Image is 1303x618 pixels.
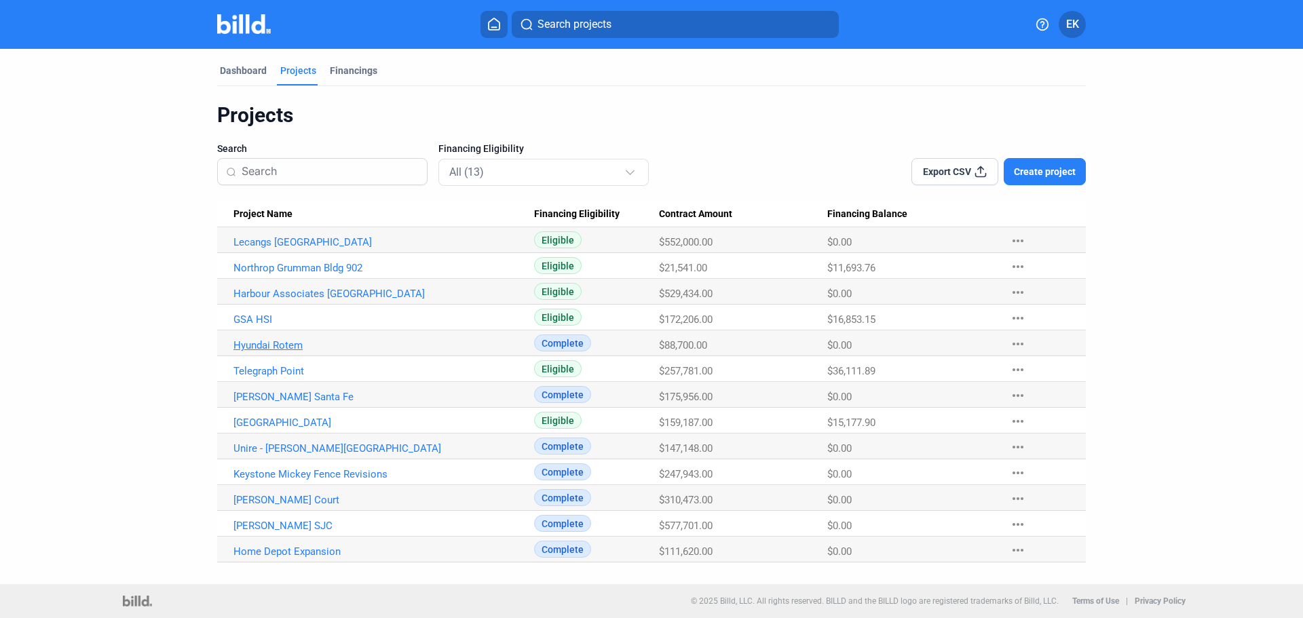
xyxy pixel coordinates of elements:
span: $15,177.90 [827,417,875,429]
span: Complete [534,515,591,532]
span: $172,206.00 [659,313,713,326]
span: $0.00 [827,339,852,351]
mat-icon: more_horiz [1010,465,1026,481]
mat-icon: more_horiz [1010,310,1026,326]
span: Search projects [537,16,611,33]
div: Financing Eligibility [534,208,659,220]
button: Create project [1004,158,1086,185]
b: Terms of Use [1072,596,1119,606]
div: Contract Amount [659,208,827,220]
div: Dashboard [220,64,267,77]
span: Complete [534,386,591,403]
span: Financing Eligibility [534,208,620,220]
span: Eligible [534,309,582,326]
span: $529,434.00 [659,288,713,300]
span: $0.00 [827,391,852,403]
mat-icon: more_horiz [1010,258,1026,275]
a: [PERSON_NAME] Court [233,494,534,506]
span: $175,956.00 [659,391,713,403]
b: Privacy Policy [1135,596,1186,606]
span: $247,943.00 [659,468,713,480]
span: $36,111.89 [827,365,875,377]
mat-icon: more_horiz [1010,413,1026,429]
span: $11,693.76 [827,262,875,274]
span: $0.00 [827,520,852,532]
span: $577,701.00 [659,520,713,532]
mat-icon: more_horiz [1010,516,1026,533]
span: Financing Eligibility [438,142,524,155]
a: Lecangs [GEOGRAPHIC_DATA] [233,236,534,248]
span: $0.00 [827,494,852,506]
span: Eligible [534,283,582,300]
img: Billd Company Logo [217,14,271,34]
mat-icon: more_horiz [1010,284,1026,301]
span: Contract Amount [659,208,732,220]
span: $88,700.00 [659,339,707,351]
span: Eligible [534,412,582,429]
span: $0.00 [827,236,852,248]
a: Northrop Grumman Bldg 902 [233,262,534,274]
a: [PERSON_NAME] Santa Fe [233,391,534,403]
p: | [1126,596,1128,606]
span: Complete [534,334,591,351]
div: Financings [330,64,377,77]
span: $21,541.00 [659,262,707,274]
span: Eligible [534,257,582,274]
span: EK [1066,16,1079,33]
input: Search [242,157,419,186]
button: Search projects [512,11,839,38]
span: Complete [534,438,591,455]
a: [PERSON_NAME] SJC [233,520,534,532]
img: logo [123,596,152,606]
mat-icon: more_horiz [1010,490,1026,507]
mat-icon: more_horiz [1010,387,1026,404]
span: Complete [534,463,591,480]
mat-icon: more_horiz [1010,233,1026,249]
span: Eligible [534,231,582,248]
a: Hyundai Rotem [233,339,534,351]
span: $310,473.00 [659,494,713,506]
a: Harbour Associates [GEOGRAPHIC_DATA] [233,288,534,300]
span: Export CSV [923,165,971,178]
a: GSA HSI [233,313,534,326]
span: $0.00 [827,288,852,300]
mat-select-trigger: All (13) [449,166,484,178]
span: $0.00 [827,468,852,480]
div: Projects [280,64,316,77]
a: Telegraph Point [233,365,534,377]
mat-icon: more_horiz [1010,336,1026,352]
button: EK [1059,11,1086,38]
span: Eligible [534,360,582,377]
span: $16,853.15 [827,313,875,326]
span: $0.00 [827,442,852,455]
button: Export CSV [911,158,998,185]
span: $147,148.00 [659,442,713,455]
span: Project Name [233,208,292,220]
p: © 2025 Billd, LLC. All rights reserved. BILLD and the BILLD logo are registered trademarks of Bil... [691,596,1059,606]
a: Keystone Mickey Fence Revisions [233,468,534,480]
span: $111,620.00 [659,545,713,558]
span: $0.00 [827,545,852,558]
div: Financing Balance [827,208,996,220]
a: Home Depot Expansion [233,545,534,558]
span: Complete [534,541,591,558]
span: Create project [1014,165,1076,178]
span: $257,781.00 [659,365,713,377]
mat-icon: more_horiz [1010,542,1026,558]
mat-icon: more_horiz [1010,439,1026,455]
div: Projects [217,102,1086,128]
span: $552,000.00 [659,236,713,248]
span: Financing Balance [827,208,907,220]
span: Complete [534,489,591,506]
span: $159,187.00 [659,417,713,429]
mat-icon: more_horiz [1010,362,1026,378]
a: Unire - [PERSON_NAME][GEOGRAPHIC_DATA] [233,442,534,455]
a: [GEOGRAPHIC_DATA] [233,417,534,429]
span: Search [217,142,247,155]
div: Project Name [233,208,534,220]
